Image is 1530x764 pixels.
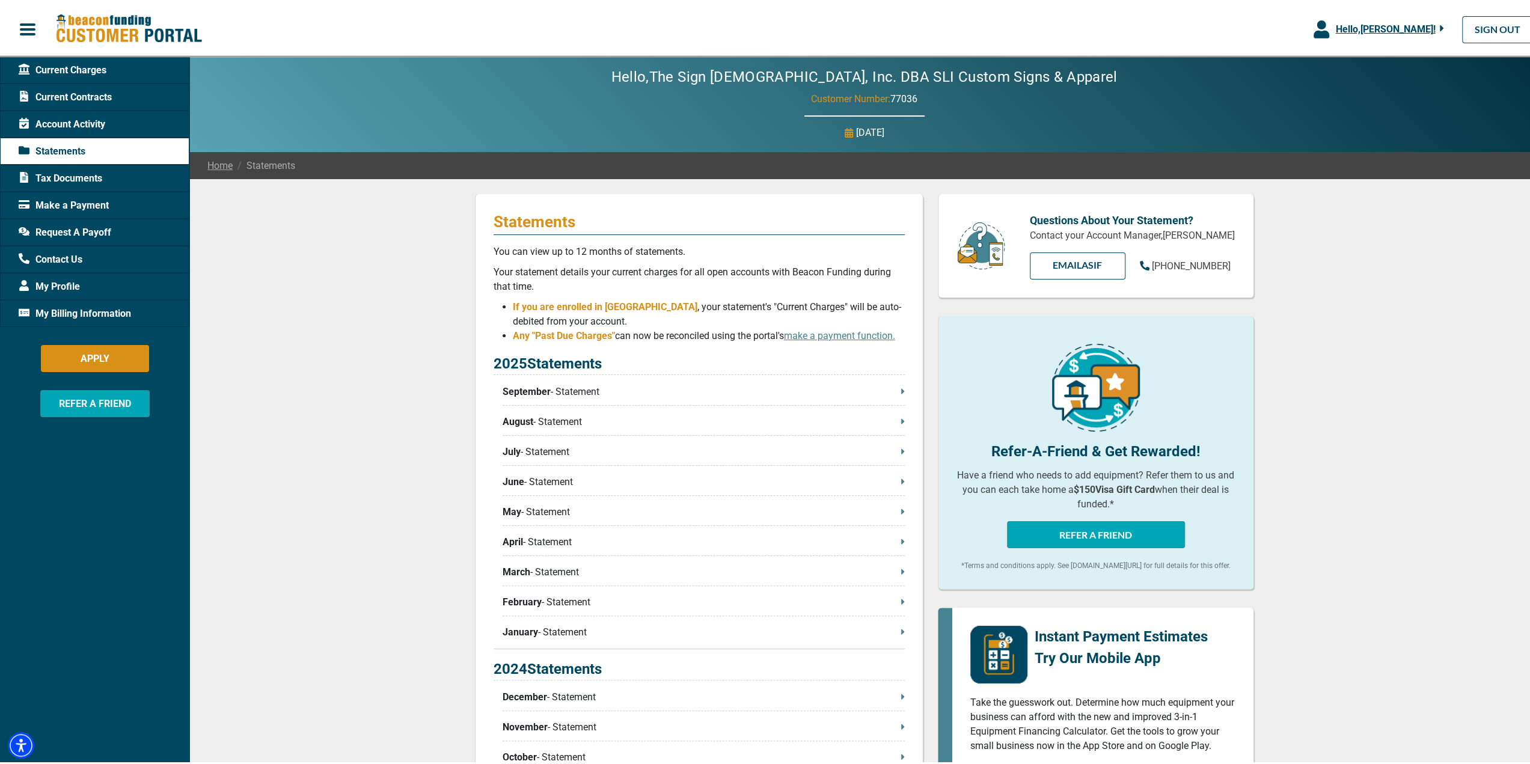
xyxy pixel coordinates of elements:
span: December [503,688,547,702]
p: Instant Payment Estimates [1035,623,1208,645]
p: Have a friend who needs to add equipment? Refer them to us and you can each take home a when thei... [956,466,1235,509]
p: - Statement [503,718,905,732]
p: - Statement [503,503,905,517]
span: October [503,748,537,762]
p: 2025 Statements [494,350,905,373]
span: Account Activity [19,115,105,129]
p: Contact your Account Manager, [PERSON_NAME] [1030,226,1235,240]
span: Hello, [PERSON_NAME] ! [1335,21,1435,32]
p: - Statement [503,533,905,547]
span: November [503,718,548,732]
b: $150 Visa Gift Card [1074,481,1155,493]
span: April [503,533,523,547]
span: Tax Documents [19,169,102,183]
img: mobile-app-logo.png [970,623,1027,681]
p: You can view up to 12 months of statements. [494,242,905,257]
p: - Statement [503,412,905,427]
button: APPLY [41,343,149,370]
span: Customer Number: [811,91,890,102]
span: June [503,472,524,487]
p: - Statement [503,593,905,607]
p: - Statement [503,382,905,397]
a: make a payment function. [784,328,895,339]
span: September [503,382,551,397]
p: Take the guesswork out. Determine how much equipment your business can afford with the new and im... [970,693,1235,751]
span: My Profile [19,277,80,292]
span: Make a Payment [19,196,109,210]
span: July [503,442,521,457]
span: January [503,623,538,637]
p: - Statement [503,688,905,702]
span: Request A Payoff [19,223,111,237]
span: May [503,503,521,517]
p: 2024 Statements [494,656,905,678]
p: - Statement [503,563,905,577]
p: - Statement [503,472,905,487]
span: Statements [19,142,85,156]
p: Refer-A-Friend & Get Rewarded! [956,438,1235,460]
img: refer-a-friend-icon.png [1052,341,1140,429]
span: Any "Past Due Charges" [513,328,615,339]
img: customer-service.png [954,219,1008,269]
span: If you are enrolled in [GEOGRAPHIC_DATA] [513,299,697,310]
p: - Statement [503,442,905,457]
button: REFER A FRIEND [1007,519,1185,546]
span: can now be reconciled using the portal's [615,328,895,339]
h2: Hello, The Sign [DEMOGRAPHIC_DATA], Inc. DBA SLI Custom Signs & Apparel [575,66,1153,84]
a: Home [207,156,233,171]
button: REFER A FRIEND [40,388,150,415]
p: - Statement [503,748,905,762]
span: [PHONE_NUMBER] [1152,258,1231,269]
span: 77036 [890,91,917,102]
div: Accessibility Menu [8,730,34,756]
p: Statements [494,210,905,229]
p: Questions About Your Statement? [1030,210,1235,226]
span: Statements [233,156,295,171]
p: [DATE] [856,123,884,138]
a: [PHONE_NUMBER] [1140,257,1231,271]
p: - Statement [503,623,905,637]
span: February [503,593,542,607]
span: March [503,563,530,577]
span: Current Contracts [19,88,112,102]
a: EMAILAsif [1030,250,1125,277]
p: Your statement details your current charges for all open accounts with Beacon Funding during that... [494,263,905,292]
span: Contact Us [19,250,82,264]
span: My Billing Information [19,304,131,319]
span: , your statement's "Current Charges" will be auto-debited from your account. [513,299,901,325]
p: *Terms and conditions apply. See [DOMAIN_NAME][URL] for full details for this offer. [956,558,1235,569]
span: Current Charges [19,61,106,75]
img: Beacon Funding Customer Portal Logo [55,11,202,42]
span: August [503,412,533,427]
p: Try Our Mobile App [1035,645,1208,667]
